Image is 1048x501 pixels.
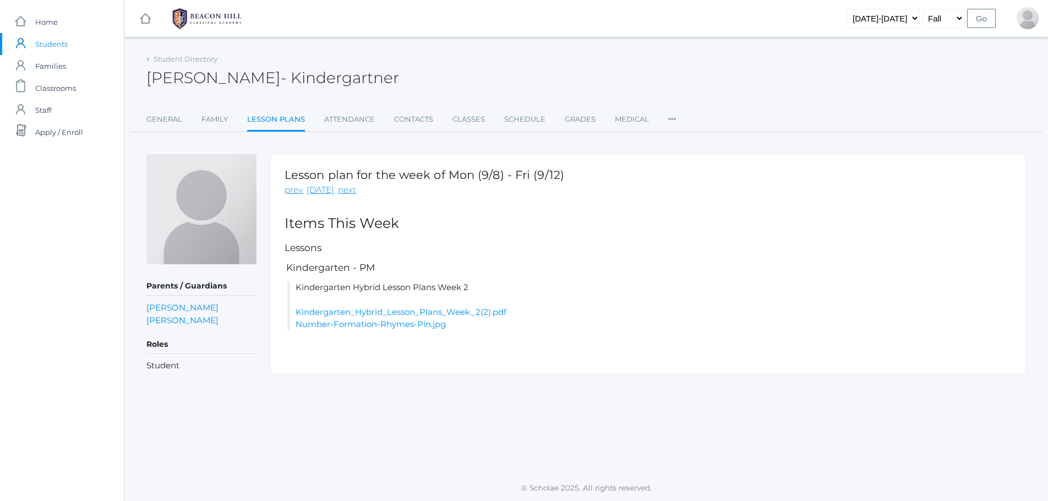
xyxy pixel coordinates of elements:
span: Home [35,11,58,33]
a: [DATE] [307,184,334,197]
a: [PERSON_NAME] [146,314,219,326]
img: BHCALogos-05-308ed15e86a5a0abce9b8dd61676a3503ac9727e845dece92d48e8588c001991.png [166,5,248,32]
a: Lesson Plans [247,108,305,132]
span: Families [35,55,66,77]
h1: Lesson plan for the week of Mon (9/8) - Fri (9/12) [285,168,564,181]
input: Go [967,9,996,28]
span: - Kindergartner [281,68,399,87]
h2: [PERSON_NAME] [146,69,399,86]
a: Schedule [504,108,545,130]
p: © Scholae 2025. All rights reserved. [124,482,1048,493]
h5: Roles [146,335,256,354]
a: Number-Formation-Rhymes-Pin.jpg [296,319,446,329]
a: Classes [452,108,485,130]
span: Classrooms [35,77,76,99]
h2: Items This Week [285,216,1012,231]
span: Staff [35,99,51,121]
img: Lee Blasman [146,154,256,264]
li: Student [146,360,256,372]
a: Medical [615,108,649,130]
a: prev [285,184,303,197]
a: Attendance [324,108,375,130]
span: Students [35,33,68,55]
h5: Parents / Guardians [146,277,256,296]
a: next [338,184,356,197]
a: [PERSON_NAME] [146,301,219,314]
li: Kindergarten Hybrid Lesson Plans Week 2 [287,281,1012,331]
a: Student Directory [154,55,217,63]
a: Family [201,108,228,130]
div: Carle Blasman [1017,7,1039,29]
h5: Lessons [285,243,1012,253]
a: General [146,108,182,130]
h5: Kindergarten - PM [285,263,1012,273]
span: Apply / Enroll [35,121,83,143]
a: Contacts [394,108,433,130]
a: Grades [565,108,596,130]
a: Kindergarten_Hybrid_Lesson_Plans_Week_2(2).pdf [296,307,506,317]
